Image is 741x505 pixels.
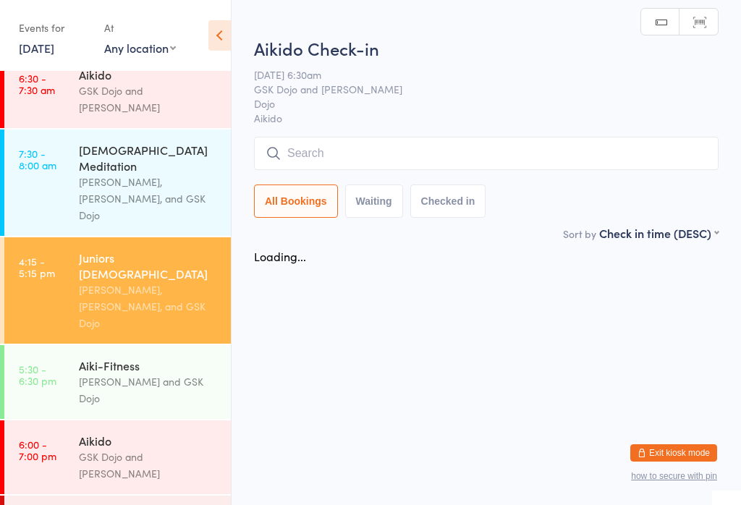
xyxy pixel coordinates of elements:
div: Any location [104,40,176,56]
div: GSK Dojo and [PERSON_NAME] [79,82,219,116]
input: Search [254,137,719,170]
time: 6:30 - 7:30 am [19,72,55,96]
div: Aikido [79,67,219,82]
div: Aikido [79,433,219,449]
div: [PERSON_NAME] and GSK Dojo [79,373,219,407]
a: 5:30 -6:30 pmAiki-Fitness[PERSON_NAME] and GSK Dojo [4,345,231,419]
div: At [104,16,176,40]
div: [PERSON_NAME], [PERSON_NAME], and GSK Dojo [79,281,219,331]
span: Aikido [254,111,719,125]
span: GSK Dojo and [PERSON_NAME] [254,82,696,96]
div: Events for [19,16,90,40]
time: 7:30 - 8:00 am [19,148,56,171]
a: [DATE] [19,40,54,56]
time: 4:15 - 5:15 pm [19,255,55,279]
button: Exit kiosk mode [630,444,717,462]
button: Waiting [345,184,403,218]
div: Juniors [DEMOGRAPHIC_DATA] [79,250,219,281]
time: 6:00 - 7:00 pm [19,438,56,462]
h2: Aikido Check-in [254,36,719,60]
div: Loading... [254,248,306,264]
div: GSK Dojo and [PERSON_NAME] [79,449,219,482]
a: 6:30 -7:30 amAikidoGSK Dojo and [PERSON_NAME] [4,54,231,128]
div: [DEMOGRAPHIC_DATA] Meditation [79,142,219,174]
span: [DATE] 6:30am [254,67,696,82]
a: 6:00 -7:00 pmAikidoGSK Dojo and [PERSON_NAME] [4,420,231,494]
div: [PERSON_NAME], [PERSON_NAME], and GSK Dojo [79,174,219,224]
button: Checked in [410,184,486,218]
button: All Bookings [254,184,338,218]
div: Check in time (DESC) [599,225,719,241]
label: Sort by [563,226,596,241]
a: 7:30 -8:00 am[DEMOGRAPHIC_DATA] Meditation[PERSON_NAME], [PERSON_NAME], and GSK Dojo [4,130,231,236]
button: how to secure with pin [631,471,717,481]
a: 4:15 -5:15 pmJuniors [DEMOGRAPHIC_DATA][PERSON_NAME], [PERSON_NAME], and GSK Dojo [4,237,231,344]
time: 5:30 - 6:30 pm [19,363,56,386]
div: Aiki-Fitness [79,357,219,373]
span: Dojo [254,96,696,111]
